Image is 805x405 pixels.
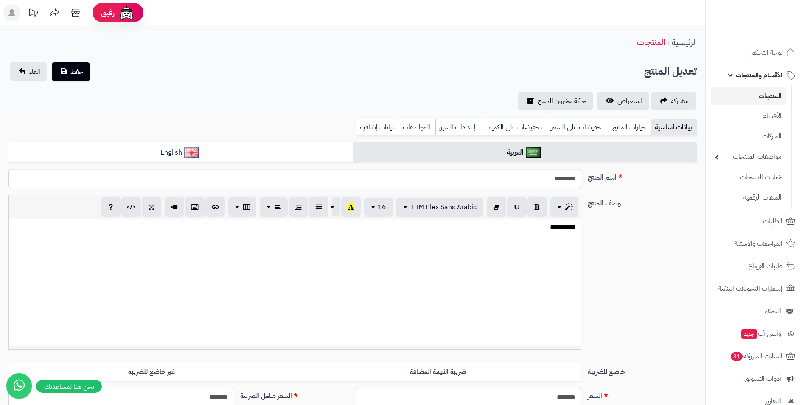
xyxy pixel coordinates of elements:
h2: تعديل المنتج [644,63,697,80]
a: خيارات المنتجات [711,168,786,186]
a: إشعارات التحويلات البنكية [711,278,800,299]
a: وآتس آبجديد [711,323,800,344]
a: السلات المتروكة31 [711,346,800,366]
span: حركة مخزون المنتج [538,96,586,106]
span: الغاء [29,67,40,77]
span: أدوات التسويق [744,373,781,385]
a: حركة مخزون المنتج [518,92,593,110]
a: بيانات إضافية [356,119,399,136]
a: الغاء [10,62,47,81]
img: English [184,147,199,157]
a: طلبات الإرجاع [711,256,800,276]
span: وآتس آب [740,328,781,340]
a: أدوات التسويق [711,368,800,389]
img: العربية [526,147,541,157]
span: الطلبات [763,215,783,227]
a: الطلبات [711,211,800,231]
a: خيارات المنتج [609,119,651,136]
span: 16 [378,202,386,212]
label: غير خاضع للضريبه [8,363,295,381]
img: ai-face.png [118,4,135,21]
span: مشاركه [671,96,689,106]
a: مشاركه [651,92,696,110]
a: إعدادات السيو [435,119,481,136]
label: اسم المنتج [584,169,700,183]
button: حفظ [52,62,90,81]
button: IBM Plex Sans Arabic [396,198,483,217]
a: الأقسام [711,107,786,125]
a: الماركات [711,127,786,146]
span: IBM Plex Sans Arabic [412,202,477,212]
a: الرئيسية [672,36,697,48]
a: لوحة التحكم [711,42,800,63]
span: العملاء [765,305,781,317]
span: رفيق [101,8,115,18]
label: السعر [584,388,700,401]
a: مواصفات المنتجات [711,148,786,166]
label: ضريبة القيمة المضافة [295,363,581,381]
a: تخفيضات على السعر [547,119,609,136]
a: العربية [353,142,697,163]
span: الأقسام والمنتجات [736,69,783,81]
span: طلبات الإرجاع [748,260,783,272]
span: 31 [731,352,743,361]
a: العملاء [711,301,800,321]
a: المنتجات [711,87,786,105]
a: المراجعات والأسئلة [711,233,800,254]
label: خاضع للضريبة [584,363,700,377]
a: بيانات أساسية [651,119,697,136]
span: حفظ [70,67,83,77]
a: English [8,142,353,163]
a: تخفيضات على الكميات [481,119,547,136]
a: تحديثات المنصة [22,4,44,23]
span: السلات المتروكة [730,350,783,362]
span: استعراض [617,96,642,106]
a: المنتجات [637,36,665,48]
span: إشعارات التحويلات البنكية [718,283,783,295]
span: جديد [741,329,757,339]
label: وصف المنتج [584,195,700,208]
button: 16 [364,198,393,217]
span: لوحة التحكم [751,47,783,59]
span: المراجعات والأسئلة [735,238,783,250]
a: الملفات الرقمية [711,188,786,207]
label: السعر شامل الضريبة [237,388,353,401]
a: استعراض [597,92,649,110]
a: المواصفات [399,119,435,136]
